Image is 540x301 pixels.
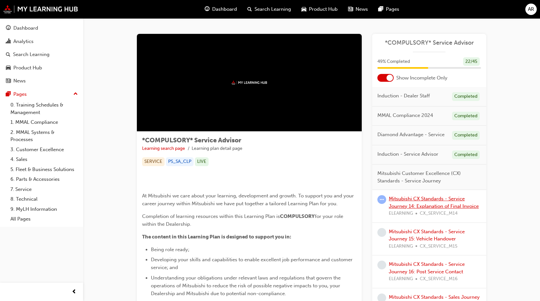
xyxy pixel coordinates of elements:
[296,3,343,16] a: car-iconProduct Hub
[8,154,80,165] a: 4. Sales
[389,261,465,275] a: Mitsubishi CX Standards - Service Journey 16: Post Service Contact
[195,157,209,166] div: LIVE
[452,112,480,121] div: Completed
[73,90,78,98] span: up-icon
[309,6,338,13] span: Product Hub
[212,6,237,13] span: Dashboard
[142,157,165,166] div: SERVICE
[6,39,11,45] span: chart-icon
[378,5,383,13] span: pages-icon
[8,100,80,117] a: 0. Training Schedules & Management
[377,150,438,158] span: Induction - Service Advisor
[3,22,80,34] a: Dashboard
[199,3,242,16] a: guage-iconDashboard
[420,210,458,217] span: CX_SERVICE_M14
[142,136,241,144] span: *COMPULSORY* Service Advisor
[6,92,11,97] span: pages-icon
[8,194,80,204] a: 8. Technical
[343,3,373,16] a: news-iconNews
[3,36,80,48] a: Analytics
[420,243,458,250] span: CX_SERVICE_M15
[377,195,386,204] span: learningRecordVerb_ATTEMPT-icon
[8,204,80,214] a: 9. MyLH Information
[373,3,404,16] a: pages-iconPages
[528,6,534,13] span: AR
[13,77,26,85] div: News
[8,174,80,184] a: 6. Parts & Accessories
[377,170,476,184] span: Mitsubishi Customer Excellence (CX) Standards - Service Journey
[377,228,386,237] span: learningRecordVerb_NONE-icon
[389,210,413,217] span: ELEARNING
[8,214,80,224] a: All Pages
[463,57,480,66] div: 22 / 45
[8,117,80,127] a: 1. MMAL Compliance
[377,112,433,119] span: MMAL Compliance 2024
[8,127,80,145] a: 2. MMAL Systems & Processes
[151,275,342,296] span: Understanding your obligations under relevant laws and regulations that govern the operations of ...
[13,24,38,32] div: Dashboard
[525,4,537,15] button: AR
[142,193,355,207] span: At Mitsubishi we care about your learning, development and growth. To support you and your career...
[3,62,80,74] a: Product Hub
[6,52,10,58] span: search-icon
[452,150,480,159] div: Completed
[356,6,368,13] span: News
[3,88,80,100] button: Pages
[301,5,306,13] span: car-icon
[205,5,210,13] span: guage-icon
[377,92,430,100] span: Induction - Dealer Staff
[3,21,80,88] button: DashboardAnalyticsSearch LearningProduct HubNews
[3,5,78,13] img: mmal
[13,51,50,58] div: Search Learning
[13,91,27,98] div: Pages
[348,5,353,13] span: news-icon
[242,3,296,16] a: search-iconSearch Learning
[377,39,481,47] a: *COMPULSORY* Service Advisor
[389,275,413,283] span: ELEARNING
[3,49,80,61] a: Search Learning
[452,131,480,140] div: Completed
[192,145,242,152] li: Learning plan detail page
[8,145,80,155] a: 3. Customer Excellence
[247,5,252,13] span: search-icon
[389,196,479,209] a: Mitsubishi CX Standards - Service Journey 14: Explanation of Final Invoice
[142,146,185,151] a: Learning search page
[142,234,291,240] span: The content in this Learning Plan is designed to support you in:
[420,275,458,283] span: CX_SERVICE_M16
[6,78,11,84] span: news-icon
[389,229,465,242] a: Mitsubishi CX Standards - Service Journey 15: Vehicle Handover
[3,75,80,87] a: News
[389,243,413,250] span: ELEARNING
[151,257,354,270] span: Developing your skills and capabilities to enable excellent job performance and customer service;...
[166,157,194,166] div: PS_SA_CLP
[8,165,80,175] a: 5. Fleet & Business Solutions
[13,38,34,45] div: Analytics
[6,65,11,71] span: car-icon
[142,213,344,227] span: for your role within the Dealership.
[452,92,480,101] div: Completed
[142,213,280,219] span: Completion of learning resources within this Learning Plan is
[8,184,80,194] a: 7. Service
[377,58,410,65] span: 49 % Completed
[151,247,189,252] span: Being role ready;
[255,6,291,13] span: Search Learning
[13,64,42,72] div: Product Hub
[386,6,399,13] span: Pages
[396,74,447,82] span: Show Incomplete Only
[280,213,315,219] span: COMPULSORY
[377,131,445,138] span: Diamond Advantage - Service
[377,261,386,269] span: learningRecordVerb_NONE-icon
[6,25,11,31] span: guage-icon
[72,288,77,296] span: prev-icon
[231,80,267,85] img: mmal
